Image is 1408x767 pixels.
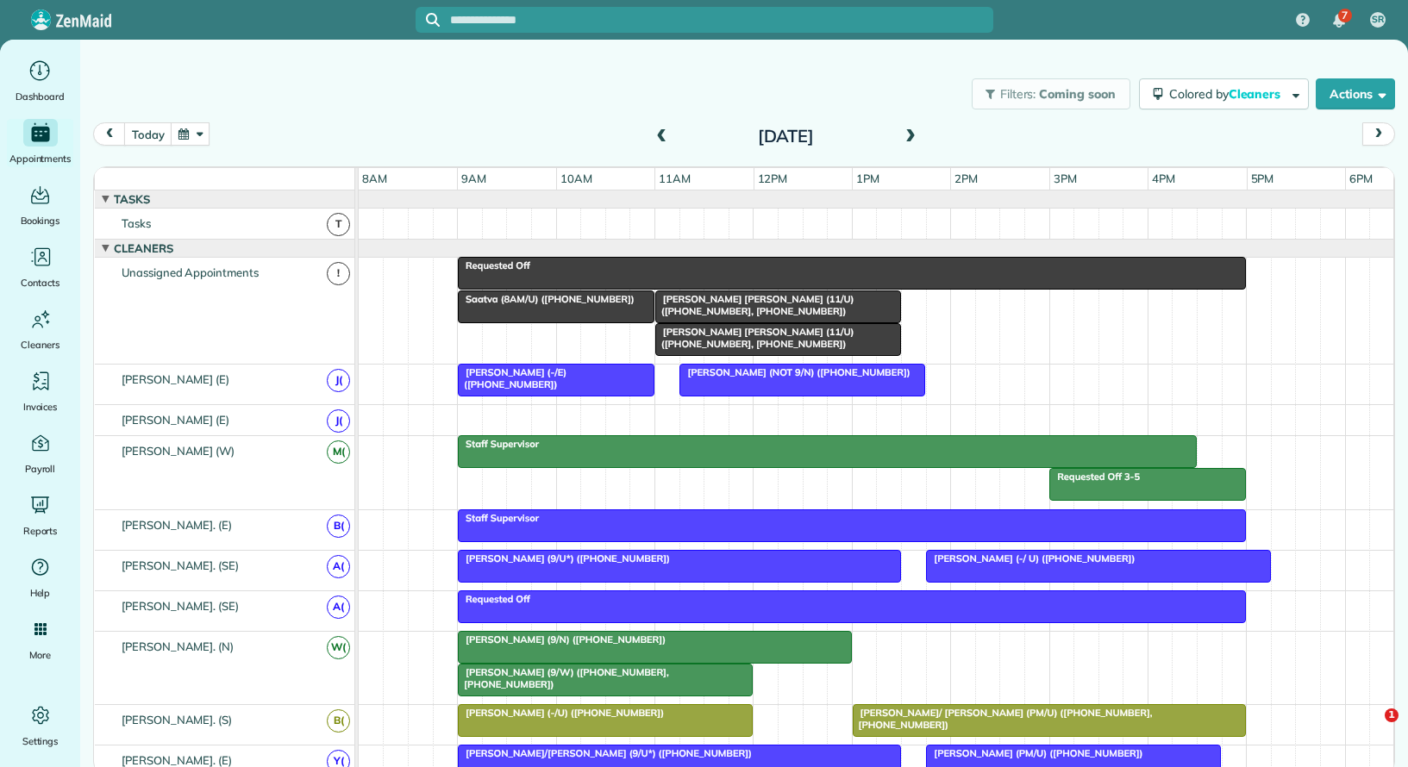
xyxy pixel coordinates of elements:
span: [PERSON_NAME]/[PERSON_NAME] (9/U*) ([PHONE_NUMBER]) [457,747,753,759]
button: prev [93,122,126,146]
span: [PERSON_NAME]. (E) [118,518,235,532]
span: Cleaners [110,241,177,255]
span: Bookings [21,212,60,229]
span: Invoices [23,398,58,415]
span: Cleaners [21,336,59,353]
span: J( [327,369,350,392]
a: Settings [7,702,73,750]
span: 11am [655,171,694,185]
span: Contacts [21,274,59,291]
a: Dashboard [7,57,73,105]
span: A( [327,555,350,578]
span: [PERSON_NAME] (-/U) ([PHONE_NUMBER]) [457,707,665,719]
a: Contacts [7,243,73,291]
span: 1 [1385,708,1399,722]
span: [PERSON_NAME]. (E) [118,753,235,767]
span: Requested Off 3-5 [1048,471,1141,483]
span: Colored by [1169,86,1286,102]
span: [PERSON_NAME] (-/ U) ([PHONE_NUMBER]) [925,552,1136,564]
span: [PERSON_NAME]/ [PERSON_NAME] (PM/U) ([PHONE_NUMBER], [PHONE_NUMBER]) [852,707,1153,731]
span: A( [327,596,350,619]
span: Payroll [25,460,56,477]
iframe: Intercom live chat [1349,708,1391,750]
a: Appointments [7,119,73,167]
svg: Focus search [426,13,440,27]
span: [PERSON_NAME]. (S) [118,713,235,726]
span: Requested Off [457,259,531,271]
span: [PERSON_NAME]. (SE) [118,599,242,613]
span: 5pm [1248,171,1278,185]
span: [PERSON_NAME] (PM/U) ([PHONE_NUMBER]) [925,747,1143,759]
span: 8am [359,171,391,185]
span: Staff Supervisor [457,512,540,524]
span: More [29,646,51,664]
span: W( [327,636,350,659]
span: B( [327,709,350,733]
a: Cleaners [7,305,73,353]
span: [PERSON_NAME] (-/E) ([PHONE_NUMBER]) [457,366,566,390]
span: Help [30,584,51,602]
span: [PERSON_NAME] (NOT 9/N) ([PHONE_NUMBER]) [679,366,911,378]
span: Settings [22,733,59,750]
span: Staff Supervisor [457,438,540,450]
button: Focus search [416,13,440,27]
span: [PERSON_NAME] (E) [118,413,233,427]
h2: [DATE] [678,127,893,146]
span: Tasks [110,192,153,206]
span: ! [327,262,350,285]
span: M( [327,440,350,464]
span: [PERSON_NAME] (W) [118,444,238,458]
a: Reports [7,491,73,539]
span: [PERSON_NAME] [PERSON_NAME] (11/U) ([PHONE_NUMBER], [PHONE_NUMBER]) [654,326,854,350]
span: Requested Off [457,593,531,605]
span: [PERSON_NAME] [PERSON_NAME] (11/U) ([PHONE_NUMBER], [PHONE_NUMBER]) [654,293,854,317]
span: Reports [23,522,58,539]
span: Appointments [9,150,72,167]
span: J( [327,409,350,433]
button: today [124,122,172,146]
span: T [327,213,350,236]
span: [PERSON_NAME]. (SE) [118,558,242,572]
div: 7 unread notifications [1321,2,1357,40]
span: Tasks [118,216,154,230]
button: next [1362,122,1395,146]
span: 3pm [1050,171,1080,185]
button: Actions [1316,78,1395,109]
span: SR [1372,13,1384,27]
span: 6pm [1346,171,1376,185]
span: B( [327,514,350,538]
a: Bookings [7,181,73,229]
span: Unassigned Appointments [118,265,262,279]
span: 10am [557,171,596,185]
span: 7 [1342,9,1348,22]
span: Coming soon [1039,86,1117,102]
span: Saatva (8AM/U) ([PHONE_NUMBER]) [457,293,635,305]
span: [PERSON_NAME] (E) [118,372,233,386]
span: Dashboard [16,88,65,105]
span: 1pm [853,171,883,185]
a: Payroll [7,429,73,477]
span: 4pm [1148,171,1179,185]
button: Colored byCleaners [1139,78,1309,109]
span: Cleaners [1229,86,1284,102]
span: [PERSON_NAME]. (N) [118,639,237,653]
span: [PERSON_NAME] (9/W) ([PHONE_NUMBER], [PHONE_NUMBER]) [457,666,669,690]
span: [PERSON_NAME] (9/U*) ([PHONE_NUMBER]) [457,552,671,564]
span: Filters: [1000,86,1036,102]
span: 9am [458,171,490,185]
a: Invoices [7,367,73,415]
a: Help [7,553,73,602]
span: 12pm [754,171,792,185]
span: [PERSON_NAME] (9/N) ([PHONE_NUMBER]) [457,633,666,645]
span: 2pm [951,171,981,185]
